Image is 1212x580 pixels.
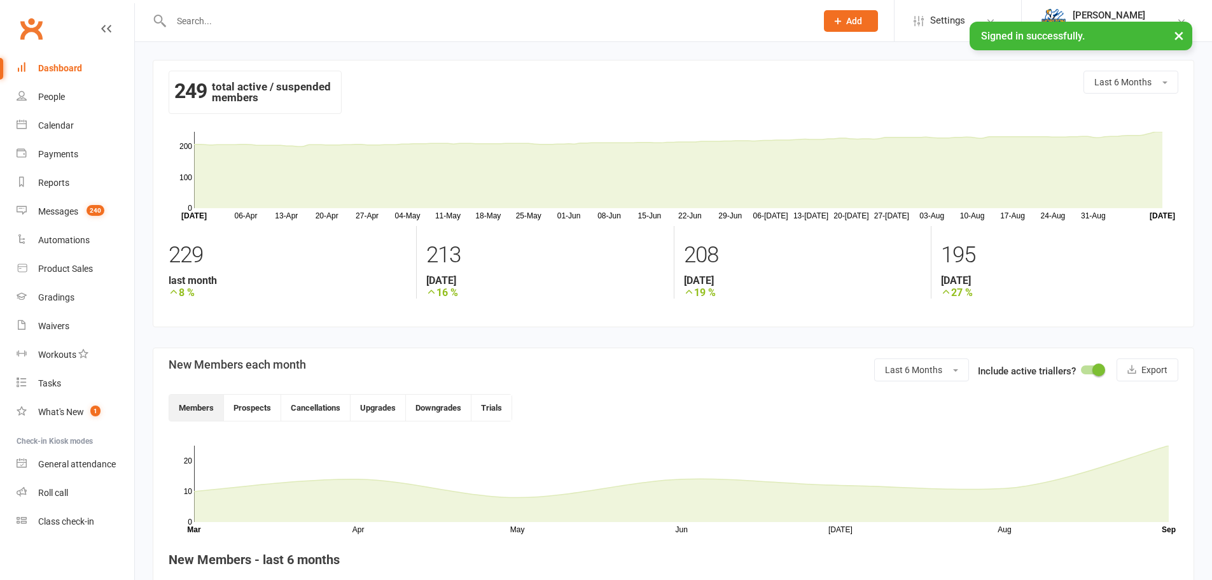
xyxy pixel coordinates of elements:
div: Roll call [38,488,68,498]
button: × [1167,22,1190,49]
button: Last 6 Months [874,358,969,381]
span: Settings [930,6,965,35]
div: What's New [38,407,84,417]
strong: last month [169,274,407,286]
a: Workouts [17,341,134,369]
a: People [17,83,134,111]
a: Class kiosk mode [17,507,134,536]
span: Last 6 Months [1094,77,1152,87]
a: Dashboard [17,54,134,83]
div: Messages [38,206,78,216]
button: Export [1117,358,1178,381]
strong: 19 % [684,286,921,299]
button: Upgrades [351,395,406,421]
a: Waivers [17,312,134,341]
div: Tasks [38,378,61,388]
a: General attendance kiosk mode [17,450,134,479]
button: Downgrades [406,395,471,421]
button: Prospects [224,395,281,421]
div: total active / suspended members [169,71,342,114]
button: Trials [471,395,512,421]
div: General attendance [38,459,116,469]
div: Calendar [38,120,74,131]
a: Calendar [17,111,134,140]
a: Messages 240 [17,197,134,226]
h4: New Members - last 6 months [169,553,1178,567]
button: Members [169,395,224,421]
div: Reports [38,178,69,188]
input: Search... [167,12,807,30]
span: Last 6 Months [885,365,942,375]
span: Add [846,16,862,26]
strong: 249 [174,81,207,101]
strong: 16 % [426,286,664,299]
a: Reports [17,169,134,197]
button: Last 6 Months [1083,71,1178,94]
a: What's New1 [17,398,134,427]
strong: [DATE] [426,274,664,286]
div: Product Sales [38,264,93,274]
a: Payments [17,140,134,169]
button: Add [824,10,878,32]
div: Horizon Taekwondo [1073,21,1152,32]
div: People [38,92,65,102]
a: Roll call [17,479,134,507]
strong: [DATE] [941,274,1178,286]
button: Cancellations [281,395,351,421]
span: 1 [90,406,101,416]
div: 195 [941,236,1178,274]
a: Gradings [17,283,134,312]
a: Automations [17,226,134,255]
div: Dashboard [38,63,82,73]
div: Waivers [38,321,69,331]
h3: New Members each month [169,358,306,371]
span: Signed in successfully. [981,30,1085,42]
strong: 27 % [941,286,1178,299]
span: 240 [87,205,104,216]
div: 229 [169,236,407,274]
div: 213 [426,236,664,274]
a: Clubworx [15,13,47,45]
img: thumb_image1625461565.png [1041,8,1066,34]
div: Payments [38,149,78,159]
div: 208 [684,236,921,274]
div: Class check-in [38,516,94,527]
label: Include active triallers? [978,364,1076,379]
div: [PERSON_NAME] [1073,10,1152,21]
div: Automations [38,235,90,245]
a: Product Sales [17,255,134,283]
strong: 8 % [169,286,407,299]
strong: [DATE] [684,274,921,286]
div: Workouts [38,350,76,360]
a: Tasks [17,369,134,398]
div: Gradings [38,292,74,302]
